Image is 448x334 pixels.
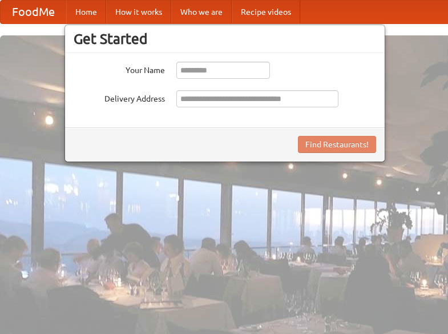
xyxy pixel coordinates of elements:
[1,1,66,23] a: FoodMe
[74,90,165,104] label: Delivery Address
[74,30,376,47] h3: Get Started
[171,1,232,23] a: Who we are
[74,62,165,76] label: Your Name
[298,136,376,153] button: Find Restaurants!
[232,1,300,23] a: Recipe videos
[66,1,106,23] a: Home
[106,1,171,23] a: How it works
